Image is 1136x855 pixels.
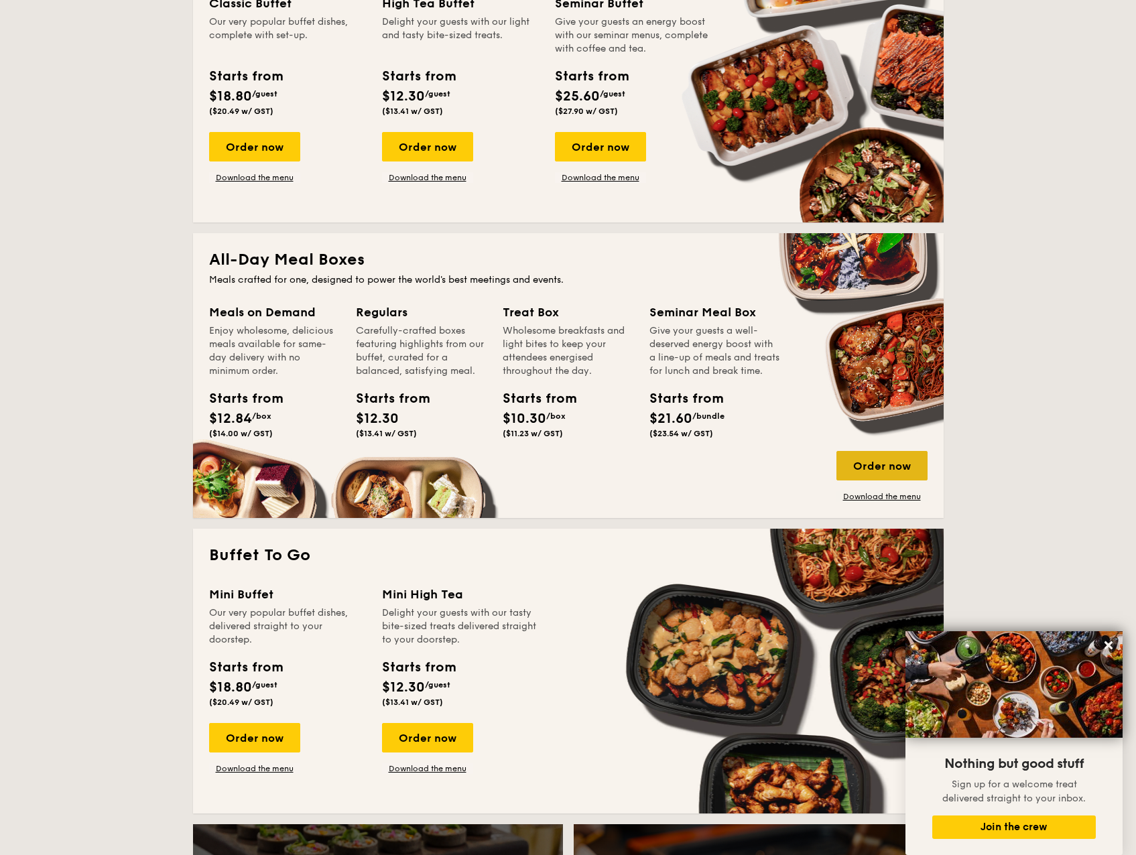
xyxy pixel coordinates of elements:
div: Enjoy wholesome, delicious meals available for same-day delivery with no minimum order. [209,324,340,378]
span: ($23.54 w/ GST) [649,429,713,438]
div: Give your guests a well-deserved energy boost with a line-up of meals and treats for lunch and br... [649,324,780,378]
a: Download the menu [555,172,646,183]
div: Delight your guests with our light and tasty bite-sized treats. [382,15,539,56]
span: ($13.41 w/ GST) [356,429,417,438]
div: Our very popular buffet dishes, delivered straight to your doorstep. [209,606,366,647]
div: Starts from [503,389,563,409]
div: Order now [555,132,646,161]
a: Download the menu [382,763,473,774]
span: ($20.49 w/ GST) [209,107,273,116]
span: $25.60 [555,88,600,105]
span: ($13.41 w/ GST) [382,698,443,707]
div: Seminar Meal Box [649,303,780,322]
span: /guest [600,89,625,98]
span: Nothing but good stuff [944,756,1084,772]
div: Regulars [356,303,487,322]
img: DSC07876-Edit02-Large.jpeg [905,631,1123,738]
div: Mini Buffet [209,585,366,604]
span: ($20.49 w/ GST) [209,698,273,707]
div: Carefully-crafted boxes featuring highlights from our buffet, curated for a balanced, satisfying ... [356,324,487,378]
div: Starts from [382,66,455,86]
span: /guest [252,89,277,98]
a: Download the menu [382,172,473,183]
a: Download the menu [836,491,928,502]
span: $12.30 [356,411,399,427]
div: Wholesome breakfasts and light bites to keep your attendees energised throughout the day. [503,324,633,378]
div: Treat Box [503,303,633,322]
div: Order now [382,132,473,161]
a: Download the menu [209,763,300,774]
div: Starts from [555,66,628,86]
span: $12.84 [209,411,252,427]
span: $18.80 [209,88,252,105]
div: Meals on Demand [209,303,340,322]
div: Starts from [209,66,282,86]
div: Order now [382,723,473,752]
h2: Buffet To Go [209,545,928,566]
div: Order now [209,723,300,752]
div: Give your guests an energy boost with our seminar menus, complete with coffee and tea. [555,15,712,56]
div: Mini High Tea [382,585,539,604]
span: $12.30 [382,88,425,105]
span: ($11.23 w/ GST) [503,429,563,438]
span: $21.60 [649,411,692,427]
span: ($27.90 w/ GST) [555,107,618,116]
span: $18.80 [209,679,252,696]
a: Download the menu [209,172,300,183]
div: Starts from [209,657,282,677]
span: ($13.41 w/ GST) [382,107,443,116]
button: Close [1098,635,1119,656]
span: /box [546,411,566,421]
span: Sign up for a welcome treat delivered straight to your inbox. [942,779,1086,804]
button: Join the crew [932,815,1096,839]
div: Meals crafted for one, designed to power the world's best meetings and events. [209,273,928,287]
div: Starts from [649,389,710,409]
div: Our very popular buffet dishes, complete with set-up. [209,15,366,56]
span: /bundle [692,411,724,421]
div: Order now [209,132,300,161]
span: /guest [252,680,277,689]
span: /guest [425,89,450,98]
div: Starts from [356,389,416,409]
span: /box [252,411,271,421]
span: ($14.00 w/ GST) [209,429,273,438]
div: Delight your guests with our tasty bite-sized treats delivered straight to your doorstep. [382,606,539,647]
div: Starts from [382,657,455,677]
div: Order now [836,451,928,480]
div: Starts from [209,389,269,409]
span: /guest [425,680,450,689]
h2: All-Day Meal Boxes [209,249,928,271]
span: $10.30 [503,411,546,427]
span: $12.30 [382,679,425,696]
